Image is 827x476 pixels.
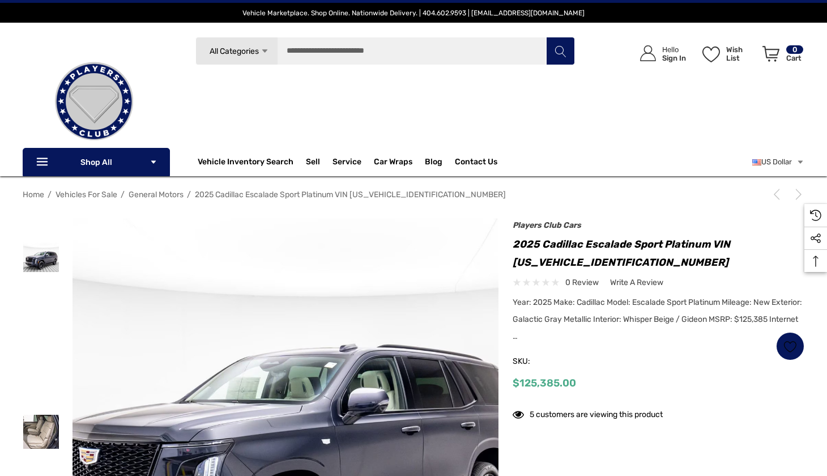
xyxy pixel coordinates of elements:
[23,148,170,176] p: Shop All
[771,189,787,200] a: Previous
[546,37,574,65] button: Search
[662,54,686,62] p: Sign In
[610,275,663,290] a: Write a Review
[804,256,827,267] svg: Top
[752,151,804,173] a: USD
[776,332,804,360] a: Wish List
[19,243,64,272] img: 2025 Cadillac Escalade Sport Platinum VIN 1GYS9GRL8SR194287
[306,151,332,173] a: Sell
[374,157,412,169] span: Car Wraps
[37,45,151,158] img: Players Club | Cars For Sale
[640,45,656,61] svg: Icon User Account
[627,34,692,73] a: Sign in
[786,45,803,54] p: 0
[209,46,258,56] span: All Categories
[784,340,797,353] svg: Wish List
[129,190,184,199] a: General Motors
[513,297,802,341] span: Year: 2025 Make: Cadillac Model: Escalade Sport Platinum Mileage: New Exterior: Galactic Gray Met...
[702,46,720,62] svg: Wish List
[513,404,663,422] div: 5 customers are viewing this product
[762,46,779,62] svg: Review Your Cart
[726,45,756,62] p: Wish List
[810,233,821,244] svg: Social Media
[565,275,599,290] span: 0 review
[788,189,804,200] a: Next
[23,185,804,205] nav: Breadcrumb
[455,157,497,169] a: Contact Us
[23,190,44,199] a: Home
[332,157,361,169] a: Service
[810,210,821,221] svg: Recently Viewed
[56,190,117,199] a: Vehicles For Sale
[513,235,804,271] h1: 2025 Cadillac Escalade Sport Platinum VIN [US_VEHICLE_IDENTIFICATION_NUMBER]
[513,377,576,389] span: $125,385.00
[19,415,64,449] img: 2025 Cadillac Escalade Sport Platinum VIN 1GYS9GRL8SR194287
[35,156,52,169] svg: Icon Line
[195,190,506,199] a: 2025 Cadillac Escalade Sport Platinum VIN [US_VEHICLE_IDENTIFICATION_NUMBER]
[697,34,757,73] a: Wish List Wish List
[374,151,425,173] a: Car Wraps
[662,45,686,54] p: Hello
[757,34,804,78] a: Cart with 0 items
[198,157,293,169] a: Vehicle Inventory Search
[306,157,320,169] span: Sell
[513,220,581,230] a: Players Club Cars
[610,278,663,288] span: Write a Review
[513,354,569,369] span: SKU:
[425,157,442,169] a: Blog
[195,37,278,65] a: All Categories Icon Arrow Down Icon Arrow Up
[150,158,157,166] svg: Icon Arrow Down
[242,9,585,17] span: Vehicle Marketplace. Shop Online. Nationwide Delivery. | 404.602.9593 | [EMAIL_ADDRESS][DOMAIN_NAME]
[786,54,803,62] p: Cart
[261,47,269,56] svg: Icon Arrow Down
